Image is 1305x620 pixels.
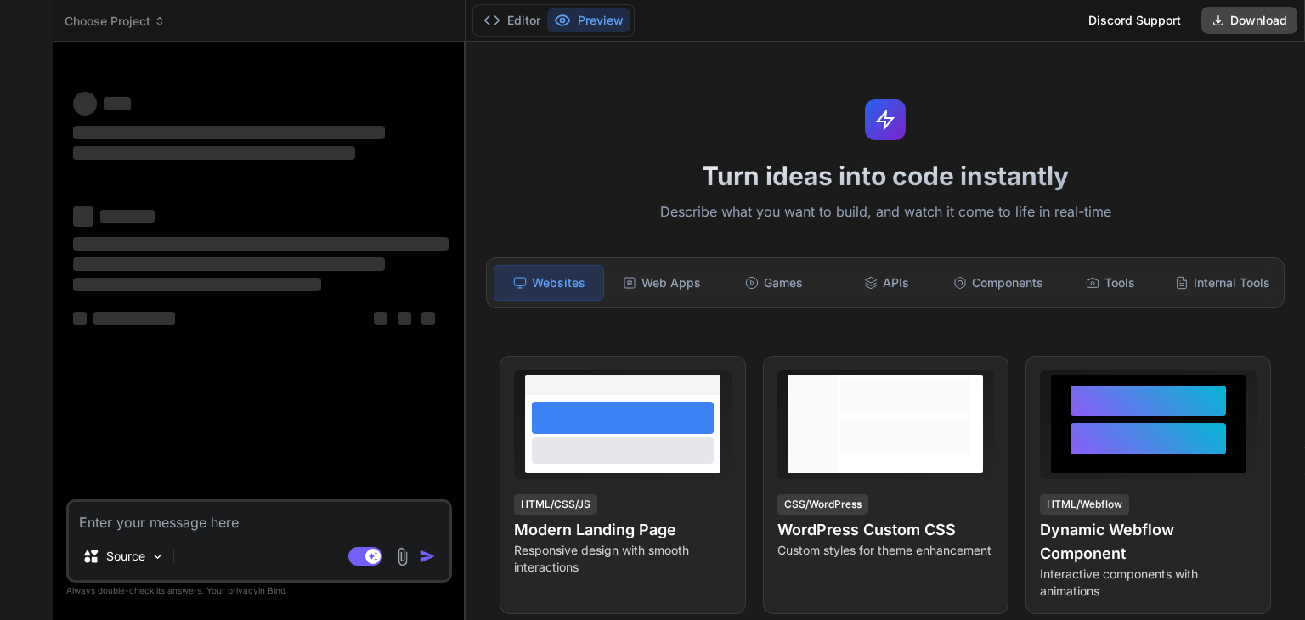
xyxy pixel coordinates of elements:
h4: WordPress Custom CSS [777,518,994,542]
div: Components [944,265,1053,301]
p: Interactive components with animations [1040,566,1257,600]
h4: Dynamic Webflow Component [1040,518,1257,566]
img: icon [419,548,436,565]
img: Pick Models [150,550,165,564]
span: ‌ [73,206,93,227]
button: Preview [547,8,630,32]
span: ‌ [100,210,155,223]
p: Responsive design with smooth interactions [514,542,731,576]
div: Discord Support [1078,7,1191,34]
span: ‌ [73,278,321,291]
span: Choose Project [65,13,166,30]
span: ‌ [73,146,355,160]
button: Download [1201,7,1297,34]
span: ‌ [421,312,435,325]
div: Tools [1056,265,1165,301]
h4: Modern Landing Page [514,518,731,542]
div: HTML/Webflow [1040,494,1129,515]
h1: Turn ideas into code instantly [476,161,1295,191]
div: HTML/CSS/JS [514,494,597,515]
div: Websites [494,265,604,301]
div: Internal Tools [1168,265,1277,301]
button: Editor [477,8,547,32]
span: ‌ [73,126,385,139]
p: Source [106,548,145,565]
span: ‌ [73,92,97,116]
p: Always double-check its answers. Your in Bind [66,583,452,599]
span: ‌ [73,237,449,251]
span: ‌ [374,312,387,325]
div: Web Apps [607,265,716,301]
div: APIs [832,265,941,301]
span: ‌ [398,312,411,325]
div: CSS/WordPress [777,494,868,515]
span: privacy [228,585,258,595]
p: Describe what you want to build, and watch it come to life in real-time [476,201,1295,223]
span: ‌ [73,257,385,271]
span: ‌ [104,97,131,110]
span: ‌ [73,312,87,325]
span: ‌ [93,312,175,325]
img: attachment [393,547,412,566]
p: Custom styles for theme enhancement [777,542,994,559]
div: Games [720,265,828,301]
